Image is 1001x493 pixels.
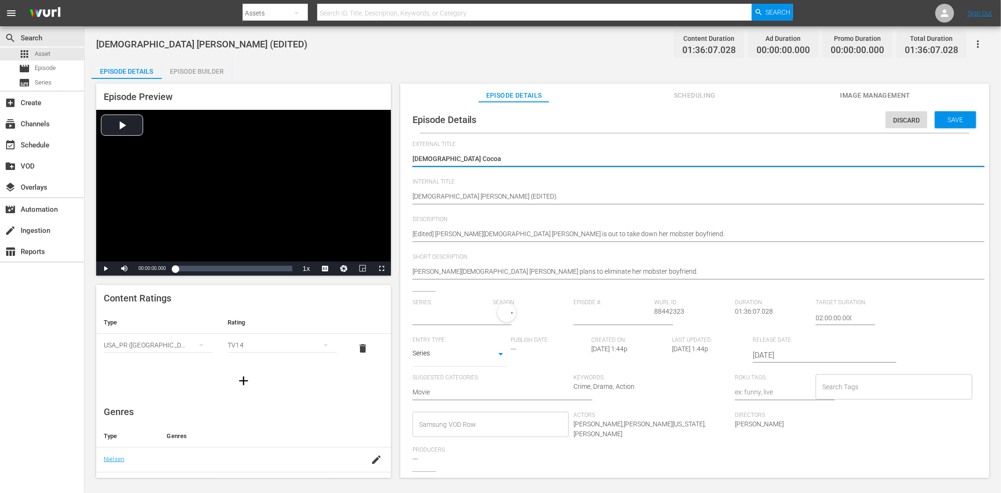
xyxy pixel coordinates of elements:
span: Episode [19,63,30,74]
span: Wurl ID: [654,299,730,307]
span: Internal Title [413,178,972,186]
a: Nielsen [104,455,124,462]
div: Video Player [96,110,391,276]
span: menu [6,8,17,19]
button: Episode Details [92,60,162,79]
span: Genres [104,406,134,417]
span: Actors [573,412,730,419]
table: simple table [96,311,391,363]
button: Picture-in-Picture [353,262,372,276]
span: Roku Tags: [735,374,811,382]
span: Release Date: [753,337,873,344]
img: ans4CAIJ8jUAAAAAAAAAAAAAAAAAAAAAAAAgQb4GAAAAAAAAAAAAAAAAAAAAAAAAJMjXAAAAAAAAAAAAAAAAAAAAAAAAgAT5G... [23,2,68,24]
span: Schedule [5,139,16,151]
span: Directors [735,412,892,419]
div: Content Duration [682,32,736,45]
span: Ingestion [5,225,16,236]
span: Episode Preview [104,91,173,102]
div: Ad Duration [756,32,810,45]
div: USA_PR ([GEOGRAPHIC_DATA]) [104,332,213,358]
span: [DATE] 1:44p [591,345,627,353]
div: Progress Bar [175,266,292,271]
div: Episode Builder [162,60,232,83]
button: Episode Builder [162,60,232,79]
th: Type [96,311,220,334]
span: Short Description [413,254,972,261]
button: Search [752,4,793,21]
span: Suggested Categories: [413,374,569,382]
span: 01:36:07.028 [682,45,736,56]
span: Discard [886,116,927,124]
span: Target Duration: [816,299,892,307]
button: Play [96,262,115,276]
span: VOD [5,161,16,172]
span: Keywords: [573,374,730,382]
span: [PERSON_NAME],[PERSON_NAME][US_STATE],[PERSON_NAME] [573,420,706,438]
span: Create [5,97,16,108]
span: --- [413,455,418,462]
textarea: [Edited] [PERSON_NAME][DEMOGRAPHIC_DATA] [PERSON_NAME] is out to take down her mobster boyfriend. [413,229,972,240]
a: Sign Out [968,9,992,17]
span: Entry Type: [413,337,506,344]
span: Description [413,216,972,223]
span: Episode #: [573,299,650,307]
p: Loading... [413,479,972,487]
span: [DATE] 1:44p [672,345,708,353]
span: Duration: [735,299,811,307]
span: --- [511,345,517,353]
button: Jump To Time [335,262,353,276]
textarea: Movie [413,387,569,399]
span: 00:00:00.000 [138,266,166,271]
th: Type [96,425,159,447]
span: 01:36:07.028 [905,45,958,56]
button: Discard [886,111,927,128]
span: [PERSON_NAME] [735,420,784,428]
button: Mute [115,262,134,276]
button: Playback Rate [297,262,316,276]
span: 88442323 [654,308,684,315]
span: Season: [493,299,569,307]
span: Scheduling [659,90,730,101]
span: Overlays [5,182,16,193]
span: Episode Details [479,90,549,101]
span: Save [940,116,971,123]
span: Automation [5,204,16,215]
span: Channels [5,118,16,130]
span: Episode Details [413,114,477,125]
div: Episode Details [92,60,162,83]
span: Search [766,4,791,21]
span: 00:00:00.000 [831,45,884,56]
div: Series [413,348,506,362]
textarea: [PERSON_NAME][DEMOGRAPHIC_DATA] [PERSON_NAME] plans to eliminate her mobster boyfriend. [413,267,972,278]
span: Crime, Drama, Action [573,383,634,390]
span: Search [5,32,16,44]
span: External Title [413,141,972,148]
span: Last Updated: [672,337,748,344]
span: Content Ratings [104,293,171,304]
div: Promo Duration [831,32,884,45]
th: Rating [220,311,344,334]
button: Fullscreen [372,262,391,276]
textarea: [DEMOGRAPHIC_DATA] Cocoa [413,154,972,165]
span: Series [35,78,52,87]
th: Genres [159,425,359,447]
span: Series [19,77,30,88]
span: Created On: [591,337,667,344]
span: Series: [413,299,489,307]
div: TV14 [228,332,336,358]
span: Episode [35,63,56,73]
button: delete [352,337,374,360]
textarea: [DEMOGRAPHIC_DATA] [PERSON_NAME] (EDITED) [413,192,972,203]
button: Captions [316,262,335,276]
span: Producers [413,447,569,454]
span: Asset [19,48,30,60]
span: Reports [5,246,16,257]
span: 01:36:07.028 [735,308,773,315]
span: Asset [35,49,50,59]
span: Image Management [840,90,910,101]
span: [DEMOGRAPHIC_DATA] [PERSON_NAME] (EDITED) [96,39,307,50]
button: Save [935,111,976,128]
div: Total Duration [905,32,958,45]
span: delete [358,343,369,354]
span: 00:00:00.000 [756,45,810,56]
